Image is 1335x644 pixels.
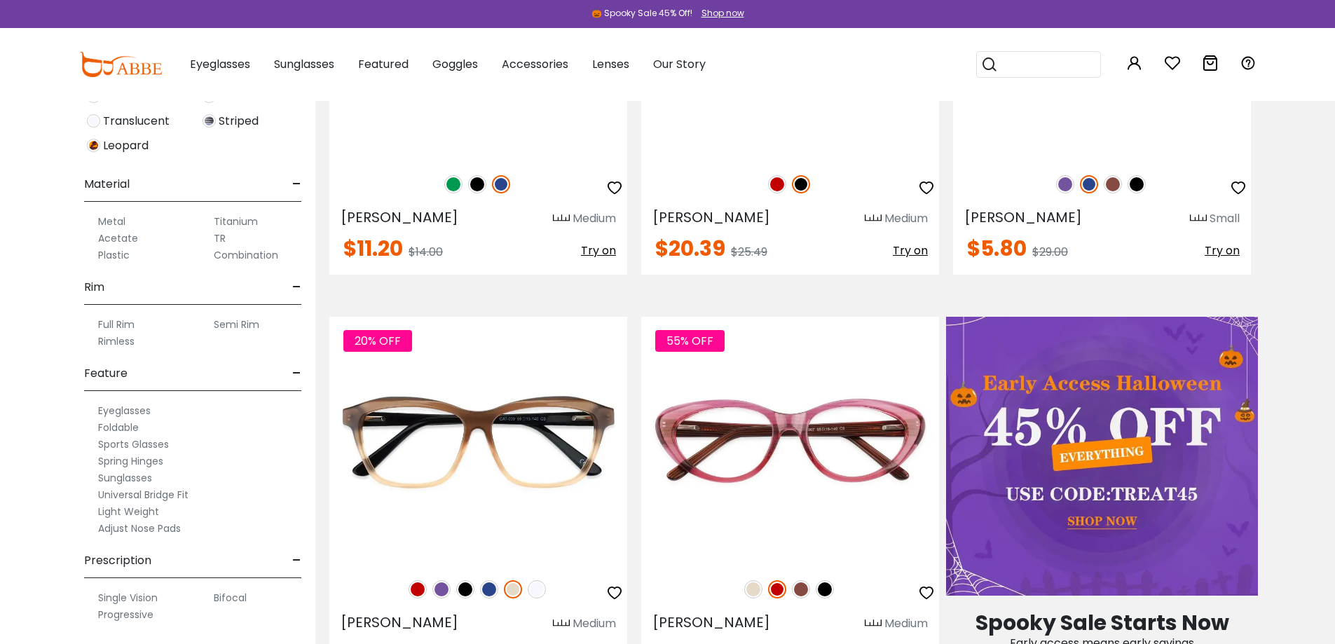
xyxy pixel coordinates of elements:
span: Sunglasses [274,56,334,72]
span: Try on [893,242,928,259]
label: Universal Bridge Fit [98,486,189,503]
label: Progressive [98,606,153,623]
span: Our Story [653,56,706,72]
img: Translucent [528,580,546,598]
label: TR [214,230,226,247]
span: $29.00 [1032,244,1068,260]
span: - [292,544,301,577]
img: Red [768,580,786,598]
img: Blue [492,175,510,193]
span: [PERSON_NAME] [341,207,458,227]
span: 55% OFF [655,330,725,352]
span: - [292,357,301,390]
span: Lenses [592,56,629,72]
img: Blue [1080,175,1098,193]
img: size ruler [1190,214,1207,224]
button: Try on [581,238,616,263]
img: Red [768,175,786,193]
span: $5.80 [967,233,1027,263]
label: Full Rim [98,316,135,333]
label: Combination [214,247,278,263]
img: Early Access Halloween [946,317,1258,596]
img: Blue [480,580,498,598]
span: $25.49 [731,244,767,260]
img: Purple [1056,175,1074,193]
img: size ruler [865,214,882,224]
img: Black [456,580,474,598]
label: Plastic [98,247,130,263]
img: Black [816,580,834,598]
div: Medium [573,210,616,227]
span: Spooky Sale Starts Now [975,608,1229,638]
span: Try on [1205,242,1240,259]
img: Cream Sonia - Acetate ,Universal Bridge Fit [329,317,627,565]
label: Acetate [98,230,138,247]
img: Striped [203,114,216,128]
div: Medium [884,210,928,227]
span: Eyeglasses [190,56,250,72]
label: Light Weight [98,503,159,520]
span: Material [84,167,130,201]
img: Black [468,175,486,193]
label: Semi Rim [214,316,259,333]
label: Spring Hinges [98,453,163,470]
img: abbeglasses.com [79,52,162,77]
img: Brown [792,580,810,598]
img: Red Irene - Acetate ,Universal Bridge Fit [641,317,939,565]
span: Accessories [502,56,568,72]
span: $14.00 [409,244,443,260]
span: Striped [219,113,259,130]
label: Sports Glasses [98,436,169,453]
img: size ruler [865,619,882,629]
span: Leopard [103,137,149,154]
span: [PERSON_NAME] [964,207,1082,227]
img: Red [409,580,427,598]
span: Prescription [84,544,151,577]
label: Rimless [98,333,135,350]
img: Purple [432,580,451,598]
span: Try on [581,242,616,259]
button: Try on [893,238,928,263]
img: Green [444,175,463,193]
div: Medium [884,615,928,632]
img: Cream [504,580,522,598]
img: Brown [1104,175,1122,193]
label: Bifocal [214,589,247,606]
img: Translucent [87,114,100,128]
div: Medium [573,615,616,632]
span: Rim [84,270,104,304]
a: Shop now [694,7,744,19]
label: Metal [98,213,125,230]
span: - [292,270,301,304]
label: Sunglasses [98,470,152,486]
img: Black [1128,175,1146,193]
span: Featured [358,56,409,72]
label: Adjust Nose Pads [98,520,181,537]
label: Single Vision [98,589,158,606]
img: size ruler [553,214,570,224]
span: Feature [84,357,128,390]
span: $11.20 [343,233,403,263]
div: 🎃 Spooky Sale 45% Off! [591,7,692,20]
label: Titanium [214,213,258,230]
label: Foldable [98,419,139,436]
div: Small [1210,210,1240,227]
span: - [292,167,301,201]
span: Goggles [432,56,478,72]
div: Shop now [701,7,744,20]
button: Try on [1205,238,1240,263]
span: [PERSON_NAME] [652,612,770,632]
span: 20% OFF [343,330,412,352]
span: [PERSON_NAME] [652,207,770,227]
img: Cream [744,580,762,598]
img: Leopard [87,139,100,152]
label: Eyeglasses [98,402,151,419]
img: size ruler [553,619,570,629]
img: Black [792,175,810,193]
span: $20.39 [655,233,725,263]
span: [PERSON_NAME] [341,612,458,632]
span: Translucent [103,113,170,130]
